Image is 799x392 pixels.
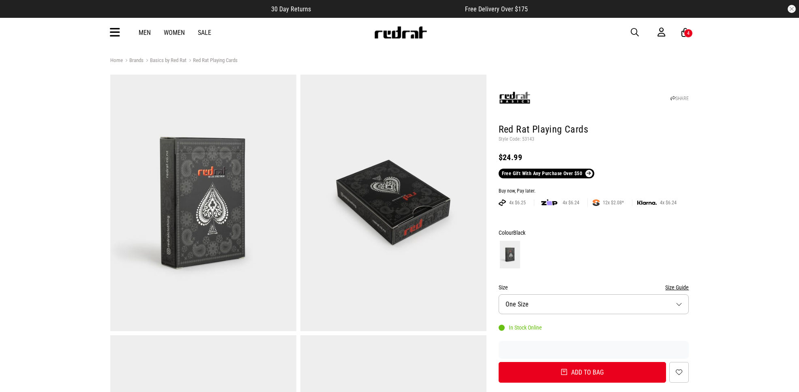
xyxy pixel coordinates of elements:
[499,294,689,314] button: One Size
[670,96,689,101] a: SHARE
[499,346,689,354] iframe: Customer reviews powered by Trustpilot
[327,5,449,13] iframe: Customer reviews powered by Trustpilot
[198,29,211,36] a: Sale
[559,199,583,206] span: 4x $6.24
[271,5,311,13] span: 30 Day Returns
[506,199,529,206] span: 4x $6.25
[681,28,689,37] a: 4
[186,57,238,65] a: Red Rat Playing Cards
[499,228,689,238] div: Colour
[110,75,296,331] img: Red Rat Playing Cards in Black
[110,57,123,63] a: Home
[513,229,525,236] span: Black
[499,169,594,178] a: Free Gift With Any Purchase Over $50
[687,30,690,36] div: 4
[499,188,689,195] div: Buy now, Pay later.
[499,199,506,206] img: AFTERPAY
[139,29,151,36] a: Men
[593,199,600,206] img: SPLITPAY
[499,136,689,143] p: Style Code: 53143
[499,81,531,114] img: Basics by Red Rat
[499,324,542,331] div: In Stock Online
[164,29,185,36] a: Women
[637,201,657,205] img: KLARNA
[300,75,486,331] img: Red Rat Playing Cards in Black
[500,241,520,268] img: Black
[499,123,689,136] h1: Red Rat Playing Cards
[657,199,680,206] span: 4x $6.24
[123,57,144,65] a: Brands
[499,283,689,292] div: Size
[506,300,529,308] span: One Size
[374,26,427,39] img: Redrat logo
[665,283,689,292] button: Size Guide
[144,57,186,65] a: Basics by Red Rat
[499,362,666,383] button: Add to bag
[600,199,627,206] span: 12x $2.08*
[465,5,528,13] span: Free Delivery Over $175
[541,199,557,207] img: zip
[499,152,689,162] div: $24.99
